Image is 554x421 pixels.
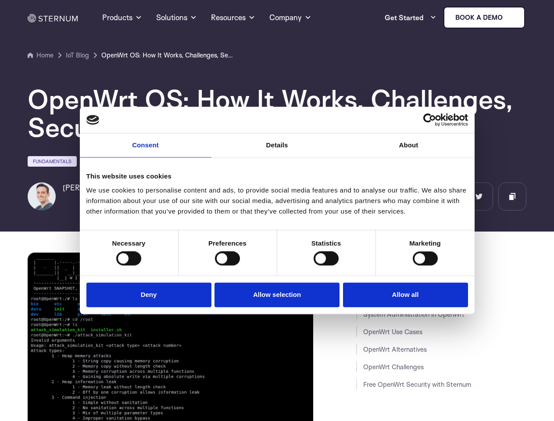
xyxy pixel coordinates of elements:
a: About [343,133,475,157]
strong: Statistics [311,239,341,247]
a: Solutions [156,2,197,33]
a: Consent [80,133,211,157]
h6: [PERSON_NAME] [63,182,125,193]
a: Products [102,2,142,33]
a: Get Started [385,9,436,26]
a: OpenWrt Alternatives [363,345,427,353]
a: Home [28,50,54,61]
img: sternum iot [506,14,513,21]
a: Usercentrics Cookiebot - opens in a new window [391,113,468,126]
button: Deny [86,282,211,307]
img: logo [86,115,100,125]
button: Allow all [343,282,468,307]
h1: OpenWrt OS: How It Works, Challenges, Security Concerns and Alternatives [28,85,526,141]
strong: Preferences [208,239,247,247]
strong: Necessary [112,239,146,247]
a: Free OpenWrt Security with Sternum [363,380,471,389]
button: Allow selection [214,282,340,307]
a: Resources [211,2,255,33]
a: Fundamentals [28,156,77,167]
a: IoT Blog [66,50,89,61]
a: Details [211,133,343,157]
div: This website uses cookies [86,171,468,182]
a: OpenWrt Challenges [363,363,424,371]
img: Igal Zeifman [28,182,56,210]
a: Book a demo [443,7,525,29]
a: OpenWrt Use Cases [363,328,422,336]
div: We use cookies to personalise content and ads, to provide social media features and to analyse ou... [86,185,468,217]
a: System Administration in OpenWrt [363,310,465,318]
strong: Marketing [409,239,441,247]
a: OpenWrt OS: How It Works, Challenges, Security Concerns and Alternatives [101,50,233,61]
a: Company [269,2,311,33]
